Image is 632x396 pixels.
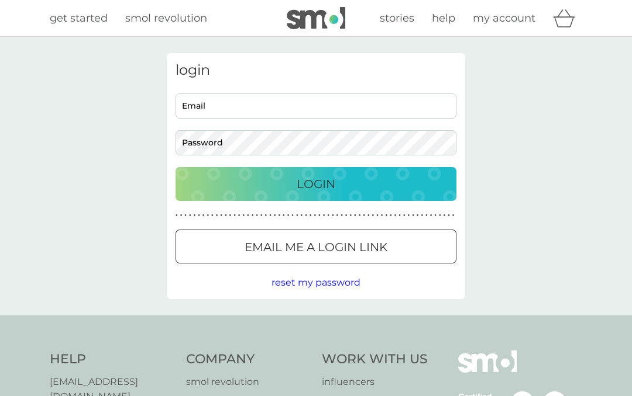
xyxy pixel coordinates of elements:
[211,213,214,218] p: ●
[380,12,414,25] span: stories
[314,213,316,218] p: ●
[417,213,419,218] p: ●
[354,213,356,218] p: ●
[439,213,441,218] p: ●
[408,213,410,218] p: ●
[256,213,258,218] p: ●
[452,213,455,218] p: ●
[291,213,294,218] p: ●
[296,213,298,218] p: ●
[363,213,365,218] p: ●
[269,213,272,218] p: ●
[50,12,108,25] span: get started
[283,213,285,218] p: ●
[390,213,392,218] p: ●
[336,213,339,218] p: ●
[444,213,446,218] p: ●
[247,213,249,218] p: ●
[385,213,387,218] p: ●
[332,213,334,218] p: ●
[376,213,379,218] p: ●
[381,213,383,218] p: ●
[399,213,401,218] p: ●
[207,213,209,218] p: ●
[50,10,108,27] a: get started
[380,10,414,27] a: stories
[176,213,178,218] p: ●
[260,213,263,218] p: ●
[322,374,428,390] a: influencers
[318,213,321,218] p: ●
[412,213,414,218] p: ●
[220,213,222,218] p: ●
[274,213,276,218] p: ●
[202,213,205,218] p: ●
[176,230,456,263] button: Email me a login link
[186,374,311,390] a: smol revolution
[458,350,517,390] img: smol
[287,7,345,29] img: smol
[272,277,360,288] span: reset my password
[297,175,335,193] p: Login
[180,213,183,218] p: ●
[194,213,196,218] p: ●
[265,213,267,218] p: ●
[359,213,361,218] p: ●
[421,213,423,218] p: ●
[189,213,191,218] p: ●
[327,213,329,218] p: ●
[367,213,370,218] p: ●
[473,10,535,27] a: my account
[176,167,456,201] button: Login
[432,12,455,25] span: help
[198,213,200,218] p: ●
[186,350,311,369] h4: Company
[322,350,428,369] h4: Work With Us
[50,350,174,369] h4: Help
[349,213,352,218] p: ●
[252,213,254,218] p: ●
[553,6,582,30] div: basket
[216,213,218,218] p: ●
[425,213,428,218] p: ●
[403,213,406,218] p: ●
[272,275,360,290] button: reset my password
[305,213,307,218] p: ●
[287,213,290,218] p: ●
[225,213,227,218] p: ●
[448,213,450,218] p: ●
[242,213,245,218] p: ●
[229,213,232,218] p: ●
[310,213,312,218] p: ●
[323,213,325,218] p: ●
[245,238,387,256] p: Email me a login link
[233,213,236,218] p: ●
[176,62,456,79] h3: login
[341,213,343,218] p: ●
[125,10,207,27] a: smol revolution
[345,213,348,218] p: ●
[473,12,535,25] span: my account
[238,213,241,218] p: ●
[301,213,303,218] p: ●
[434,213,437,218] p: ●
[278,213,280,218] p: ●
[430,213,432,218] p: ●
[432,10,455,27] a: help
[372,213,375,218] p: ●
[184,213,187,218] p: ●
[394,213,397,218] p: ●
[125,12,207,25] span: smol revolution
